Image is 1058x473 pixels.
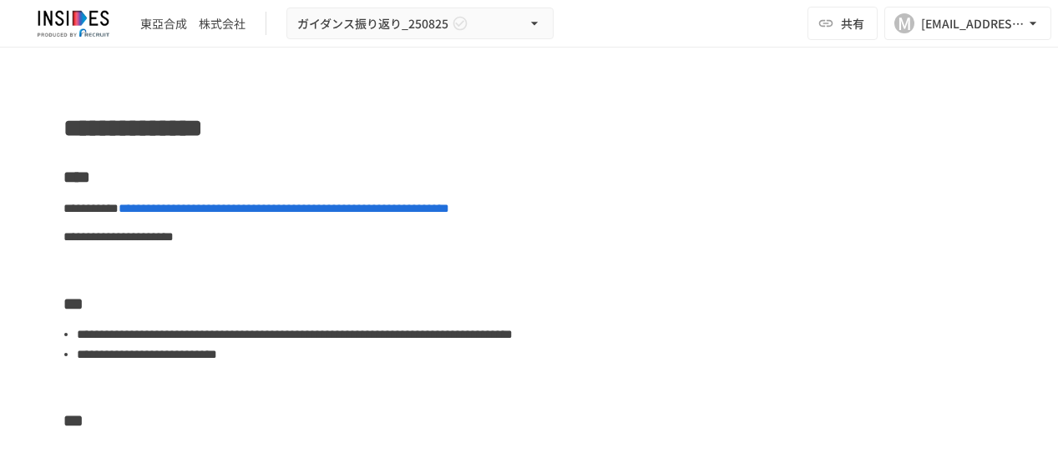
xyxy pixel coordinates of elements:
[884,7,1051,40] button: M[EMAIL_ADDRESS][DOMAIN_NAME]
[140,15,246,33] div: 東亞合成 株式会社
[807,7,878,40] button: 共有
[894,13,914,33] div: M
[286,8,554,40] button: ガイダンス振り返り_250825
[297,13,448,34] span: ガイダンス振り返り_250825
[841,14,864,33] span: 共有
[921,13,1025,34] div: [EMAIL_ADDRESS][DOMAIN_NAME]
[20,10,127,37] img: JmGSPSkPjKwBq77AtHmwC7bJguQHJlCRQfAXtnx4WuV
